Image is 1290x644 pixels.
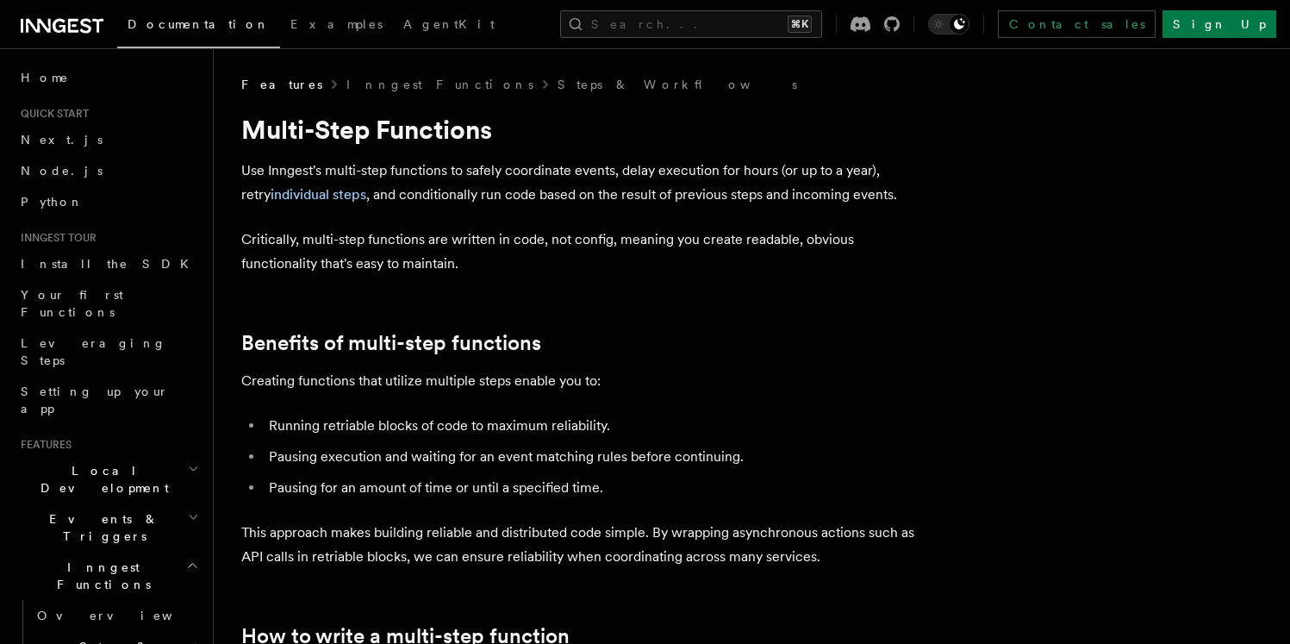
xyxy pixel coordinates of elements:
a: Documentation [117,5,280,48]
span: Leveraging Steps [21,336,166,367]
span: Features [241,76,322,93]
a: Next.js [14,124,203,155]
a: Overview [30,600,203,631]
kbd: ⌘K [788,16,812,33]
a: AgentKit [393,5,505,47]
span: Events & Triggers [14,510,188,545]
span: Install the SDK [21,257,199,271]
a: individual steps [271,186,366,203]
li: Running retriable blocks of code to maximum reliability. [264,414,931,438]
button: Events & Triggers [14,503,203,552]
button: Local Development [14,455,203,503]
a: Node.js [14,155,203,186]
span: Overview [37,609,215,622]
span: Local Development [14,462,188,497]
span: Home [21,69,69,86]
p: Creating functions that utilize multiple steps enable you to: [241,369,931,393]
span: Node.js [21,164,103,178]
span: Setting up your app [21,385,169,416]
span: Inngest tour [14,231,97,245]
p: Critically, multi-step functions are written in code, not config, meaning you create readable, ob... [241,228,931,276]
li: Pausing execution and waiting for an event matching rules before continuing. [264,445,931,469]
span: Your first Functions [21,288,123,319]
h1: Multi-Step Functions [241,114,931,145]
button: Search...⌘K [560,10,822,38]
span: Documentation [128,17,270,31]
a: Leveraging Steps [14,328,203,376]
span: Quick start [14,107,89,121]
a: Setting up your app [14,376,203,424]
button: Toggle dark mode [928,14,969,34]
span: Python [21,195,84,209]
span: Inngest Functions [14,559,186,593]
span: Features [14,438,72,452]
p: This approach makes building reliable and distributed code simple. By wrapping asynchronous actio... [241,521,931,569]
a: Install the SDK [14,248,203,279]
li: Pausing for an amount of time or until a specified time. [264,476,931,500]
p: Use Inngest's multi-step functions to safely coordinate events, delay execution for hours (or up ... [241,159,931,207]
span: Examples [290,17,383,31]
a: Your first Functions [14,279,203,328]
a: Contact sales [998,10,1156,38]
span: Next.js [21,133,103,147]
a: Python [14,186,203,217]
a: Steps & Workflows [558,76,797,93]
a: Benefits of multi-step functions [241,331,541,355]
a: Examples [280,5,393,47]
button: Inngest Functions [14,552,203,600]
a: Inngest Functions [346,76,533,93]
a: Home [14,62,203,93]
span: AgentKit [403,17,495,31]
a: Sign Up [1162,10,1276,38]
